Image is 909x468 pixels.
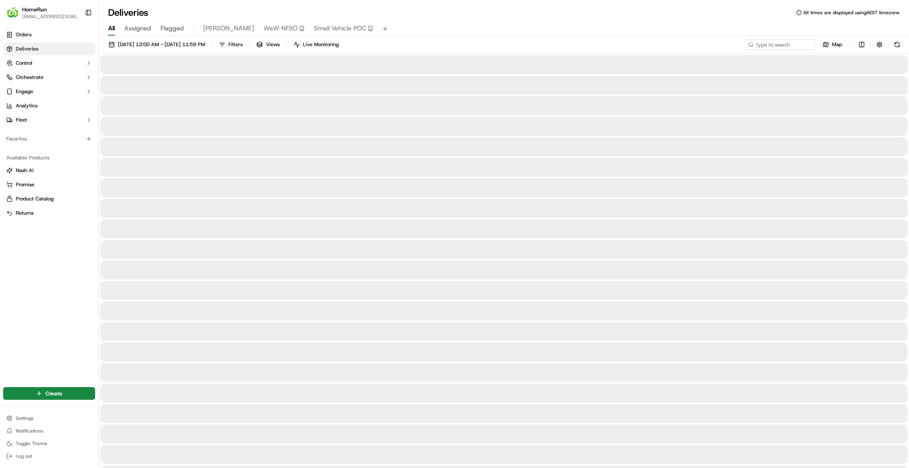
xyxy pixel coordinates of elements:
[3,57,95,69] button: Control
[16,440,47,447] span: Toggle Theme
[215,39,246,50] button: Filters
[264,24,297,33] span: WaW NFSO
[16,88,33,95] span: Engage
[16,453,32,459] span: Log out
[3,133,95,145] div: Favorites
[3,413,95,424] button: Settings
[314,24,366,33] span: Small Vehicle POC
[16,210,34,217] span: Returns
[3,43,95,55] a: Deliveries
[3,207,95,219] button: Returns
[108,24,115,33] span: All
[290,39,342,50] button: Live Monitoring
[6,195,92,202] a: Product Catalog
[16,116,27,124] span: Fleet
[16,195,54,202] span: Product Catalog
[45,389,62,397] span: Create
[16,74,43,81] span: Orchestrate
[253,39,283,50] button: Views
[22,6,47,13] button: HomeRun
[228,41,243,48] span: Filters
[3,71,95,84] button: Orchestrate
[303,41,339,48] span: Live Monitoring
[108,6,148,19] h1: Deliveries
[3,85,95,98] button: Engage
[16,428,43,434] span: Notifications
[266,41,280,48] span: Views
[3,99,95,112] a: Analytics
[16,31,32,38] span: Orders
[6,181,92,188] a: Promise
[16,167,34,174] span: Nash AI
[3,438,95,449] button: Toggle Theme
[819,39,846,50] button: Map
[3,3,82,22] button: HomeRunHomeRun[EMAIL_ADDRESS][DOMAIN_NAME]
[16,45,38,52] span: Deliveries
[16,181,34,188] span: Promise
[832,41,842,48] span: Map
[3,387,95,400] button: Create
[16,102,37,109] span: Analytics
[3,164,95,177] button: Nash AI
[22,13,79,20] button: [EMAIL_ADDRESS][DOMAIN_NAME]
[124,24,151,33] span: Assigned
[3,178,95,191] button: Promise
[803,9,900,16] span: All times are displayed using AEST timezone
[161,24,184,33] span: Flagged
[203,24,254,33] span: [PERSON_NAME]
[892,39,903,50] button: Refresh
[745,39,816,50] input: Type to search
[3,114,95,126] button: Fleet
[16,415,34,421] span: Settings
[118,41,205,48] span: [DATE] 12:00 AM - [DATE] 11:59 PM
[16,60,32,67] span: Control
[6,167,92,174] a: Nash AI
[6,210,92,217] a: Returns
[3,451,95,462] button: Log out
[105,39,209,50] button: [DATE] 12:00 AM - [DATE] 11:59 PM
[6,6,19,19] img: HomeRun
[3,28,95,41] a: Orders
[3,152,95,164] div: Available Products
[3,425,95,436] button: Notifications
[3,193,95,205] button: Product Catalog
